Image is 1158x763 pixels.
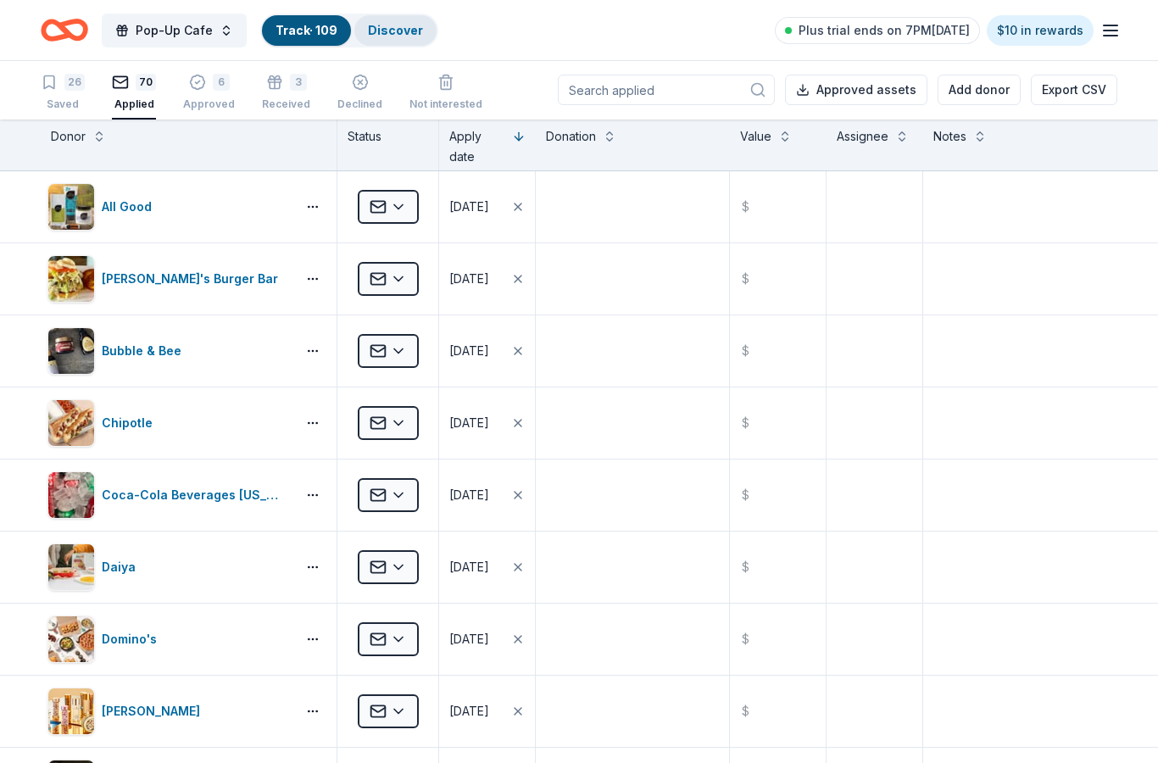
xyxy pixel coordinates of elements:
[260,14,438,47] button: Track· 109Discover
[439,171,535,242] button: [DATE]
[48,688,94,734] img: Image for Elizabeth Arden
[48,256,94,302] img: Image for Beth's Burger Bar
[47,543,289,591] button: Image for DaiyaDaiya
[439,676,535,747] button: [DATE]
[409,67,482,120] button: Not interested
[213,74,230,91] div: 6
[449,701,489,721] div: [DATE]
[938,75,1021,105] button: Add donor
[449,557,489,577] div: [DATE]
[368,23,423,37] a: Discover
[47,471,289,519] button: Image for Coca-Cola Beverages FloridaCoca-Cola Beverages [US_STATE]
[290,74,307,91] div: 3
[47,399,289,447] button: Image for ChipotleChipotle
[48,616,94,662] img: Image for Domino's
[183,67,235,120] button: 6Approved
[933,126,966,147] div: Notes
[64,74,85,91] div: 26
[409,97,482,111] div: Not interested
[439,387,535,459] button: [DATE]
[102,557,142,577] div: Daiya
[41,97,85,111] div: Saved
[1031,75,1117,105] button: Export CSV
[337,97,382,111] div: Declined
[987,15,1094,46] a: $10 in rewards
[47,183,289,231] button: Image for All GoodAll Good
[439,315,535,387] button: [DATE]
[546,126,596,147] div: Donation
[136,20,213,41] span: Pop-Up Cafe
[439,459,535,531] button: [DATE]
[449,126,505,167] div: Apply date
[41,10,88,50] a: Home
[439,532,535,603] button: [DATE]
[102,701,207,721] div: [PERSON_NAME]
[740,126,771,147] div: Value
[837,126,888,147] div: Assignee
[558,75,775,105] input: Search applied
[102,413,159,433] div: Chipotle
[112,97,156,111] div: Applied
[439,604,535,675] button: [DATE]
[449,269,489,289] div: [DATE]
[449,197,489,217] div: [DATE]
[41,67,85,120] button: 26Saved
[48,400,94,446] img: Image for Chipotle
[47,327,289,375] button: Image for Bubble & BeeBubble & Bee
[112,67,156,120] button: 70Applied
[799,20,970,41] span: Plus trial ends on 7PM[DATE]
[47,255,289,303] button: Image for Beth's Burger Bar[PERSON_NAME]'s Burger Bar
[102,341,188,361] div: Bubble & Bee
[47,688,289,735] button: Image for Elizabeth Arden[PERSON_NAME]
[775,17,980,44] a: Plus trial ends on 7PM[DATE]
[449,485,489,505] div: [DATE]
[449,413,489,433] div: [DATE]
[449,341,489,361] div: [DATE]
[102,197,159,217] div: All Good
[102,269,285,289] div: [PERSON_NAME]'s Burger Bar
[136,74,156,91] div: 70
[48,184,94,230] img: Image for All Good
[48,328,94,374] img: Image for Bubble & Bee
[262,97,310,111] div: Received
[183,97,235,111] div: Approved
[102,629,164,649] div: Domino's
[102,14,247,47] button: Pop-Up Cafe
[337,67,382,120] button: Declined
[276,23,337,37] a: Track· 109
[48,472,94,518] img: Image for Coca-Cola Beverages Florida
[785,75,927,105] button: Approved assets
[262,67,310,120] button: 3Received
[51,126,86,147] div: Donor
[337,120,439,170] div: Status
[102,485,289,505] div: Coca-Cola Beverages [US_STATE]
[48,544,94,590] img: Image for Daiya
[47,615,289,663] button: Image for Domino's Domino's
[439,243,535,315] button: [DATE]
[449,629,489,649] div: [DATE]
